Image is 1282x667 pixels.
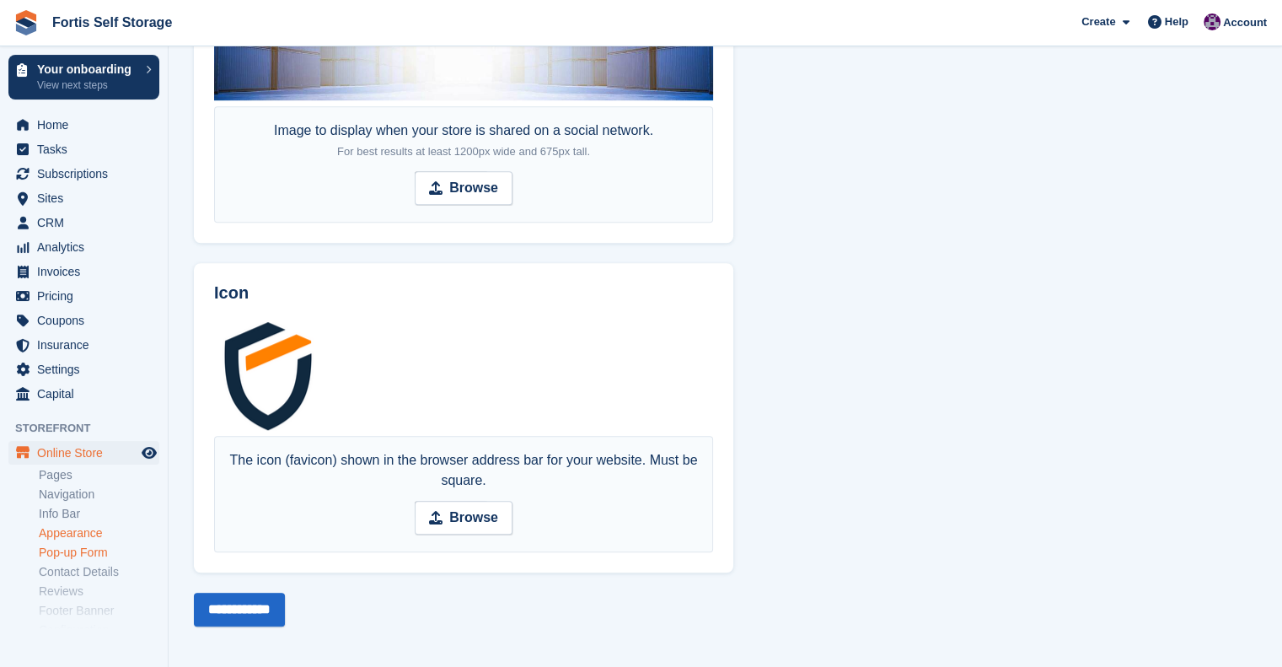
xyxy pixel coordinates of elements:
[8,382,159,406] a: menu
[39,525,159,541] a: Appearance
[1204,13,1220,30] img: Richard Welch
[8,113,159,137] a: menu
[449,508,498,528] strong: Browse
[37,235,138,259] span: Analytics
[223,450,704,491] div: The icon (favicon) shown in the browser address bar for your website. Must be square.
[39,545,159,561] a: Pop-up Form
[37,260,138,283] span: Invoices
[1223,14,1267,31] span: Account
[139,443,159,463] a: Preview store
[37,162,138,186] span: Subscriptions
[37,358,138,381] span: Settings
[13,10,39,35] img: stora-icon-8386f47178a22dfd0bd8f6a31ec36ba5ce8667c1dd55bd0f319d3a0aa187defe.svg
[39,467,159,483] a: Pages
[449,178,498,198] strong: Browse
[1165,13,1188,30] span: Help
[37,63,137,75] p: Your onboarding
[37,186,138,210] span: Sites
[8,333,159,357] a: menu
[39,487,159,503] a: Navigation
[8,309,159,332] a: menu
[39,506,159,522] a: Info Bar
[15,420,168,437] span: Storefront
[46,8,179,36] a: Fortis Self Storage
[37,211,138,234] span: CRM
[8,235,159,259] a: menu
[8,162,159,186] a: menu
[1081,13,1115,30] span: Create
[8,55,159,100] a: Your onboarding View next steps
[8,211,159,234] a: menu
[39,564,159,580] a: Contact Details
[37,333,138,357] span: Insurance
[37,309,138,332] span: Coupons
[8,186,159,210] a: menu
[39,603,159,619] a: Footer Banner
[8,260,159,283] a: menu
[8,284,159,308] a: menu
[37,441,138,465] span: Online Store
[415,501,512,535] input: Browse
[37,382,138,406] span: Capital
[37,284,138,308] span: Pricing
[37,137,138,161] span: Tasks
[214,322,322,430] img: Fortis-Favicon.png
[214,283,713,303] h2: Icon
[8,137,159,161] a: menu
[39,584,159,600] a: Reviews
[337,145,590,158] span: For best results at least 1200px wide and 675px tall.
[415,171,512,205] input: Browse
[8,441,159,465] a: menu
[274,121,653,161] div: Image to display when your store is shared on a social network.
[39,622,159,638] a: Configuration
[8,358,159,381] a: menu
[37,113,138,137] span: Home
[37,78,137,93] p: View next steps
